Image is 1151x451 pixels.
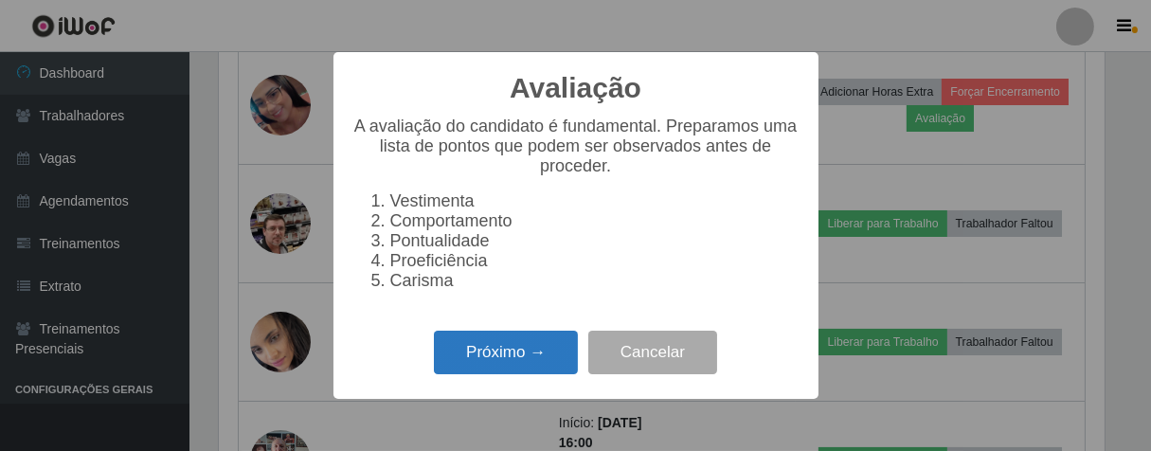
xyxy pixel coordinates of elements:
[434,331,578,375] button: Próximo →
[390,231,800,251] li: Pontualidade
[390,251,800,271] li: Proeficiência
[588,331,717,375] button: Cancelar
[390,271,800,291] li: Carisma
[352,117,800,176] p: A avaliação do candidato é fundamental. Preparamos uma lista de pontos que podem ser observados a...
[390,191,800,211] li: Vestimenta
[510,71,641,105] h2: Avaliação
[390,211,800,231] li: Comportamento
